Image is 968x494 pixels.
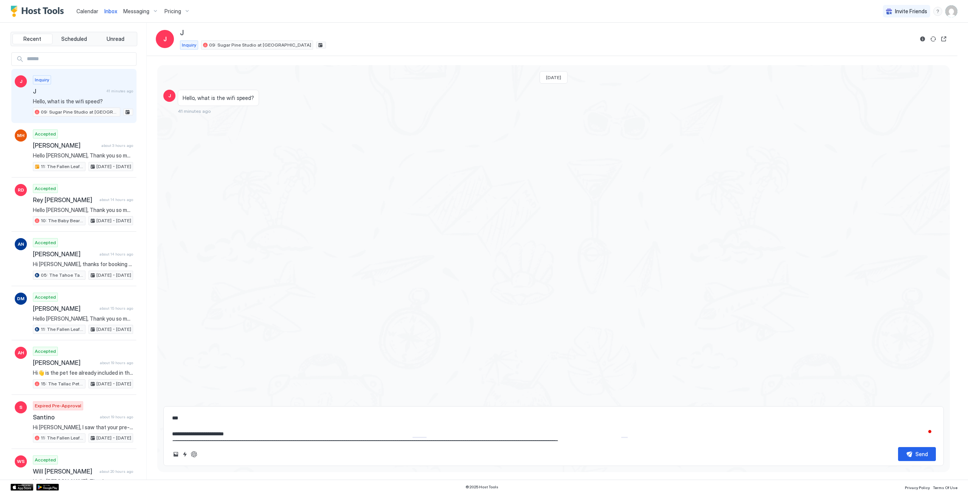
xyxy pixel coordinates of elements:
[171,450,180,459] button: Upload image
[17,132,25,139] span: MH
[171,411,936,441] textarea: To enrich screen reader interactions, please activate Accessibility in Grammarly extension settings
[41,217,84,224] span: 10: The Baby Bear Pet Friendly Studio
[18,349,24,356] span: AH
[96,217,131,224] span: [DATE] - [DATE]
[17,458,25,465] span: WS
[11,6,67,17] a: Host Tools Logo
[168,92,171,99] span: J
[33,468,96,475] span: Will [PERSON_NAME]
[76,7,98,15] a: Calendar
[107,36,124,42] span: Unread
[163,34,167,44] span: J
[35,239,56,246] span: Accepted
[96,326,131,333] span: [DATE] - [DATE]
[41,435,84,441] span: 11: The Fallen Leaf Pet Friendly Studio
[182,42,196,48] span: Inquiry
[100,415,133,419] span: about 19 hours ago
[183,95,254,101] span: Hello, what is the wifi speed?
[189,450,199,459] button: ChatGPT Auto Reply
[35,76,49,83] span: Inquiry
[96,435,131,441] span: [DATE] - [DATE]
[33,315,133,322] span: Hello [PERSON_NAME], Thank you so much for your booking! We'll send the check-in instructions on ...
[96,272,131,279] span: [DATE] - [DATE]
[35,457,56,463] span: Accepted
[35,402,81,409] span: Expired Pre-Approval
[35,131,56,137] span: Accepted
[33,305,96,312] span: [PERSON_NAME]
[33,369,133,376] span: Hi👋 is the pet fee already included in this ?
[20,78,22,85] span: J
[35,294,56,301] span: Accepted
[41,326,84,333] span: 11: The Fallen Leaf Pet Friendly Studio
[33,250,96,258] span: [PERSON_NAME]
[33,478,133,485] span: Hello [PERSON_NAME], Thank you so much for your booking! We'll send the check-in instructions [DA...
[918,34,927,44] button: Reservation information
[99,306,133,311] span: about 15 hours ago
[33,261,133,268] span: Hi [PERSON_NAME], thanks for booking your stay with us! Details of your Booking: 📍 [STREET_ADDRES...
[209,42,311,48] span: 09: Sugar Pine Studio at [GEOGRAPHIC_DATA]
[41,109,118,115] span: 09: Sugar Pine Studio at [GEOGRAPHIC_DATA]
[33,87,103,95] span: J
[33,424,133,431] span: Hi [PERSON_NAME], I saw that your pre-approval expired and wanted to let you know that we would b...
[24,53,136,65] input: Input Field
[61,36,87,42] span: Scheduled
[905,483,930,491] a: Privacy Policy
[33,207,133,213] span: Hello [PERSON_NAME], Thank you so much for your booking! We'll send the check-in instructions [DA...
[18,241,24,248] span: AN
[99,197,133,202] span: about 14 hours ago
[33,152,133,159] span: Hello [PERSON_NAME], Thank you so much for your booking! We'll send the check-in instructions on ...
[96,380,131,387] span: [DATE] - [DATE]
[180,450,189,459] button: Quick reply
[41,272,84,279] span: 05: The Tahoe Tamarack Pet Friendly Studio
[18,187,24,193] span: RD
[76,8,98,14] span: Calendar
[895,8,927,15] span: Invite Friends
[99,252,133,257] span: about 14 hours ago
[33,196,96,204] span: Rey [PERSON_NAME]
[905,485,930,490] span: Privacy Policy
[929,34,938,44] button: Sync reservation
[41,163,84,170] span: 11: The Fallen Leaf Pet Friendly Studio
[23,36,41,42] span: Recent
[933,485,957,490] span: Terms Of Use
[99,469,133,474] span: about 20 hours ago
[95,34,135,44] button: Unread
[33,359,97,366] span: [PERSON_NAME]
[178,108,211,114] span: 41 minutes ago
[106,89,133,94] span: 41 minutes ago
[915,450,928,458] div: Send
[12,34,53,44] button: Recent
[96,163,131,170] span: [DATE] - [DATE]
[19,404,22,411] span: S
[546,75,561,80] span: [DATE]
[100,360,133,365] span: about 19 hours ago
[104,7,117,15] a: Inbox
[33,413,97,421] span: Santino
[933,7,942,16] div: menu
[933,483,957,491] a: Terms Of Use
[123,8,149,15] span: Messaging
[104,8,117,14] span: Inbox
[465,485,498,489] span: © 2025 Host Tools
[33,142,98,149] span: [PERSON_NAME]
[35,185,56,192] span: Accepted
[11,32,137,46] div: tab-group
[33,98,133,105] span: Hello, what is the wifi speed?
[180,29,184,37] span: J
[36,484,59,491] a: Google Play Store
[35,348,56,355] span: Accepted
[101,143,133,148] span: about 3 hours ago
[41,380,84,387] span: 15: The Tallac Pet Friendly Studio
[11,484,33,491] a: App Store
[17,295,25,302] span: DM
[939,34,948,44] button: Open reservation
[945,5,957,17] div: User profile
[54,34,94,44] button: Scheduled
[898,447,936,461] button: Send
[164,8,181,15] span: Pricing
